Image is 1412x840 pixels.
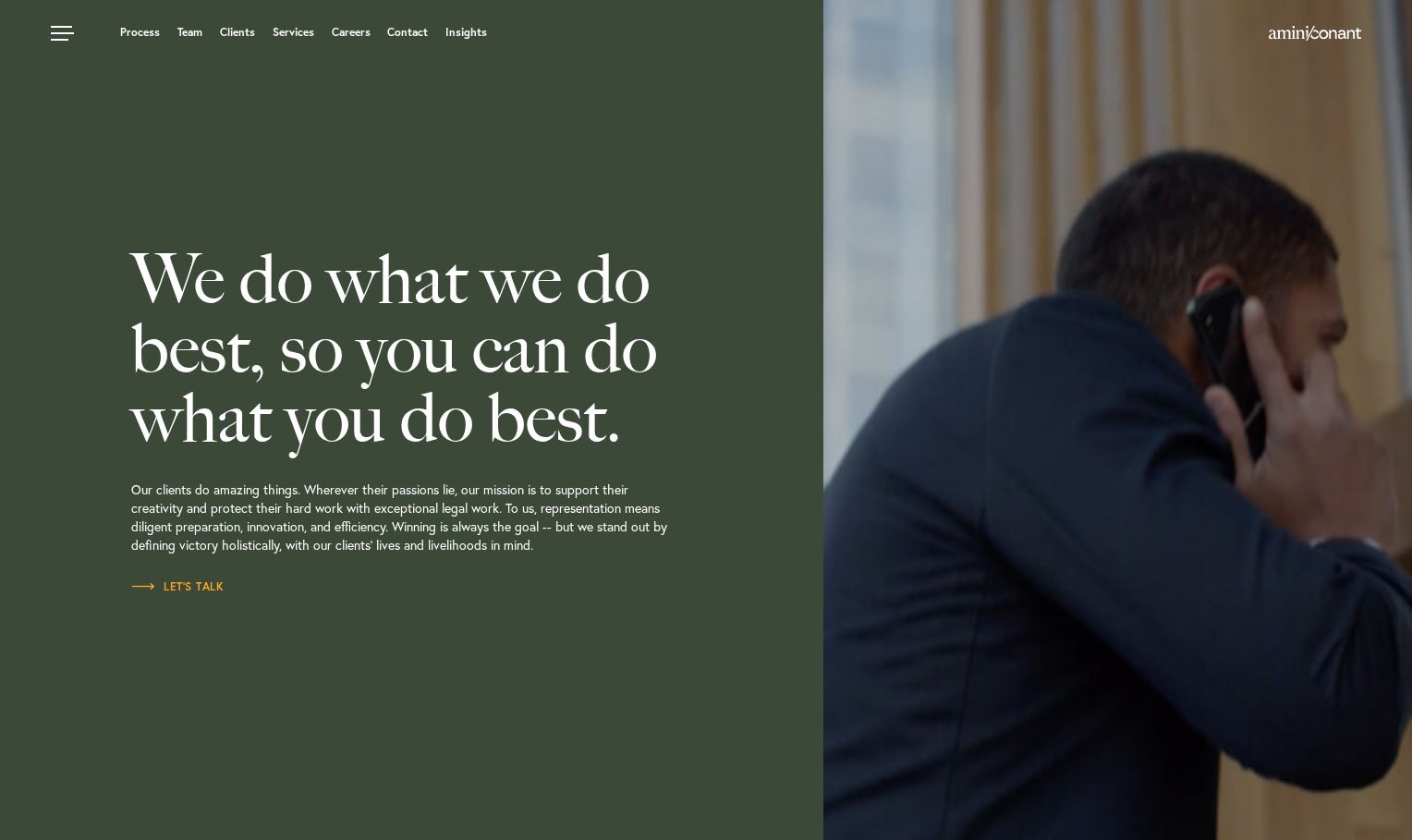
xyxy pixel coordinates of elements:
span: Let’s Talk [131,581,224,592]
a: Insights [445,27,487,38]
a: Contact [387,27,428,38]
h2: We do what we do best, so you can do what you do best. [131,245,809,453]
a: Services [273,27,314,38]
a: Clients [220,27,255,38]
p: Our clients do amazing things. Wherever their passions lie, our mission is to support their creat... [131,453,809,578]
a: Team [177,27,202,38]
img: Amini & Conant [1269,26,1361,41]
a: Careers [332,27,371,38]
a: Let’s Talk [131,578,224,596]
a: Process [120,27,160,38]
